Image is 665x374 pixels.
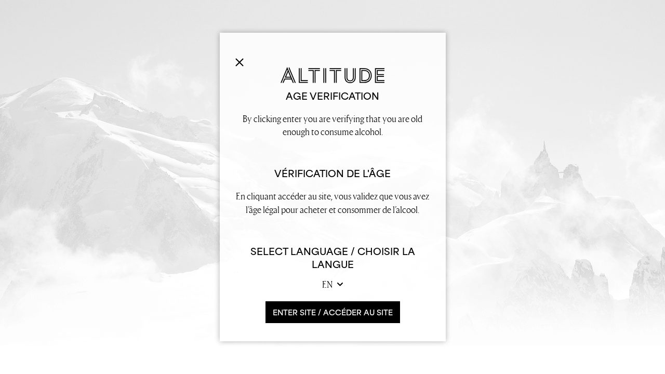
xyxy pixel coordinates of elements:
p: By clicking enter you are verifying that you are old enough to consume alcohol. [235,112,430,138]
button: ENTER SITE / accéder au site [265,301,400,324]
img: Altitude Gin [281,67,384,83]
h6: Select Language / Choisir la langue [235,245,430,271]
h2: Age verification [235,90,430,103]
h2: Vérification de l'âge [235,167,430,180]
p: En cliquant accéder au site, vous validez que vous avez l’âge légal pour acheter et consommer de ... [235,190,430,216]
img: Close [235,58,244,66]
